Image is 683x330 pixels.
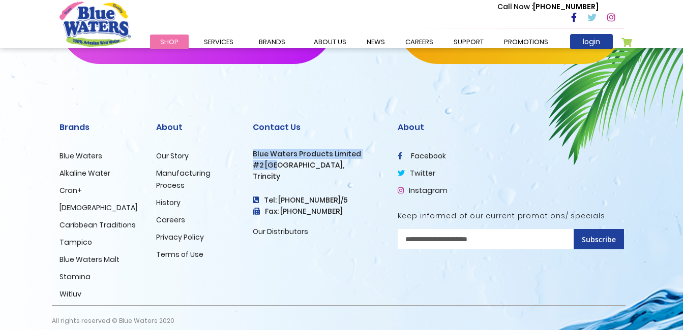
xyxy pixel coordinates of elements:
[156,215,185,225] a: Careers
[60,168,110,178] a: Alkaline Water
[398,122,624,132] h2: About
[60,220,136,230] a: Caribbean Traditions
[582,235,616,244] span: Subscribe
[60,122,141,132] h2: Brands
[494,35,558,49] a: Promotions
[253,150,382,158] h3: Blue Waters Products Limited
[443,35,494,49] a: support
[398,212,624,220] h5: Keep informed of our current promotions/ specials
[253,172,382,181] h3: Trincity
[156,232,204,242] a: Privacy Policy
[60,289,81,299] a: Witluv
[60,203,137,213] a: [DEMOGRAPHIC_DATA]
[574,229,624,249] button: Subscribe
[497,2,599,12] p: [PHONE_NUMBER]
[497,2,533,12] span: Call Now :
[570,34,613,49] a: login
[253,122,382,132] h2: Contact Us
[398,151,446,161] a: facebook
[156,197,181,208] a: History
[60,2,131,46] a: store logo
[304,35,357,49] a: about us
[357,35,395,49] a: News
[253,196,382,205] h4: Tel: [PHONE_NUMBER]/5
[259,37,285,47] span: Brands
[156,151,189,161] a: Our Story
[60,272,91,282] a: Stamina
[156,168,211,190] a: Manufacturing Process
[398,185,448,195] a: Instagram
[60,185,82,195] a: Cran+
[60,151,102,161] a: Blue Waters
[156,122,237,132] h2: About
[156,249,203,259] a: Terms of Use
[395,35,443,49] a: careers
[60,237,92,247] a: Tampico
[60,254,120,265] a: Blue Waters Malt
[253,207,382,216] h3: Fax: [PHONE_NUMBER]
[204,37,233,47] span: Services
[160,37,179,47] span: Shop
[253,161,382,170] h3: #2 [GEOGRAPHIC_DATA],
[253,226,308,237] a: Our Distributors
[398,168,435,178] a: twitter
